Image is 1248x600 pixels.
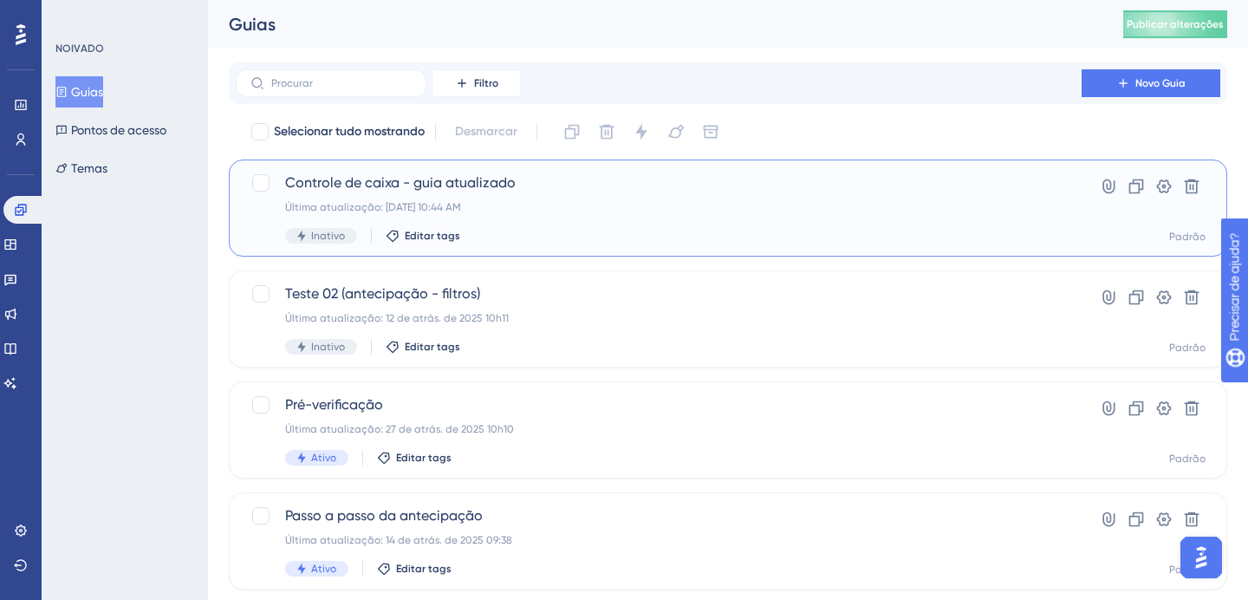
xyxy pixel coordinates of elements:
font: Publicar alterações [1127,18,1224,30]
font: Padrão [1169,564,1206,576]
font: Inativo [311,341,345,353]
button: Editar tags [386,229,460,243]
font: Desmarcar [455,124,517,139]
button: Publicar alterações [1123,10,1227,38]
font: Ativo [311,563,336,575]
font: Padrão [1169,453,1206,465]
button: Editar tags [377,451,452,465]
font: Editar tags [405,230,460,242]
font: Editar tags [405,341,460,353]
button: Guias [55,76,103,108]
button: Desmarcar [446,116,526,147]
font: Temas [71,161,107,175]
font: Padrão [1169,342,1206,354]
button: Editar tags [377,562,452,576]
input: Procurar [271,77,412,89]
font: Controle de caixa - guia atualizado [285,174,516,191]
font: Pré-verificação [285,396,383,413]
font: Padrão [1169,231,1206,243]
font: Filtro [474,77,498,89]
button: Temas [55,153,107,184]
font: Editar tags [396,452,452,464]
font: Selecionar tudo mostrando [274,124,425,139]
font: Inativo [311,230,345,242]
button: Filtro [433,69,520,97]
font: Guias [71,85,103,99]
font: Pontos de acesso [71,123,166,137]
font: Última atualização: 12 de atrás. de 2025 10h11 [285,312,509,324]
font: Precisar de ajuda? [41,8,149,21]
button: Pontos de acesso [55,114,166,146]
button: Novo Guia [1082,69,1220,97]
font: Novo Guia [1135,77,1186,89]
button: Editar tags [386,340,460,354]
font: Teste 02 (antecipação - filtros) [285,285,480,302]
font: Última atualização: 14 de atrás. de 2025 09:38 [285,534,512,546]
font: Editar tags [396,563,452,575]
iframe: Iniciador do Assistente de IA do UserGuiding [1175,532,1227,584]
font: Passo a passo da antecipação [285,507,483,524]
font: Última atualização: [DATE] 10:44 AM [285,201,461,213]
font: NOIVADO [55,42,104,55]
font: Guias [229,14,276,35]
font: Ativo [311,452,336,464]
font: Última atualização: 27 de atrás. de 2025 10h10 [285,423,514,435]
